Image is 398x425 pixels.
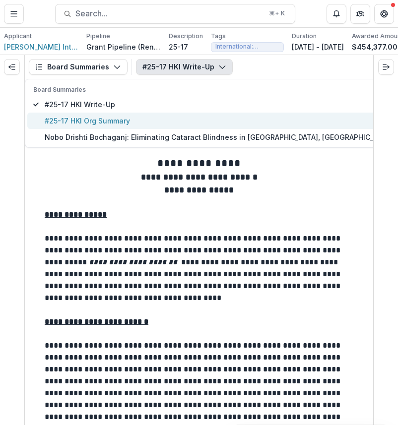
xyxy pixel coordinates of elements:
[29,59,128,75] button: Board Summaries
[4,42,78,52] a: [PERSON_NAME] International (HKI)
[4,32,32,41] p: Applicant
[292,42,344,52] p: [DATE] - [DATE]
[169,32,203,41] p: Description
[350,4,370,24] button: Partners
[215,43,279,50] span: International: [GEOGRAPHIC_DATA]
[267,8,287,19] div: ⌘ + K
[4,59,20,75] button: Expand left
[86,32,110,41] p: Pipeline
[4,4,24,24] button: Toggle Menu
[378,59,394,75] button: Expand right
[211,32,226,41] p: Tags
[374,4,394,24] button: Get Help
[86,42,161,52] p: Grant Pipeline (Renewals)
[292,32,317,41] p: Duration
[352,42,398,52] p: $454,377.00
[55,4,295,24] button: Search...
[169,42,188,52] p: 25-17
[136,59,233,75] button: #25-17 HKI Write-Up
[75,9,263,18] span: Search...
[327,4,346,24] button: Notifications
